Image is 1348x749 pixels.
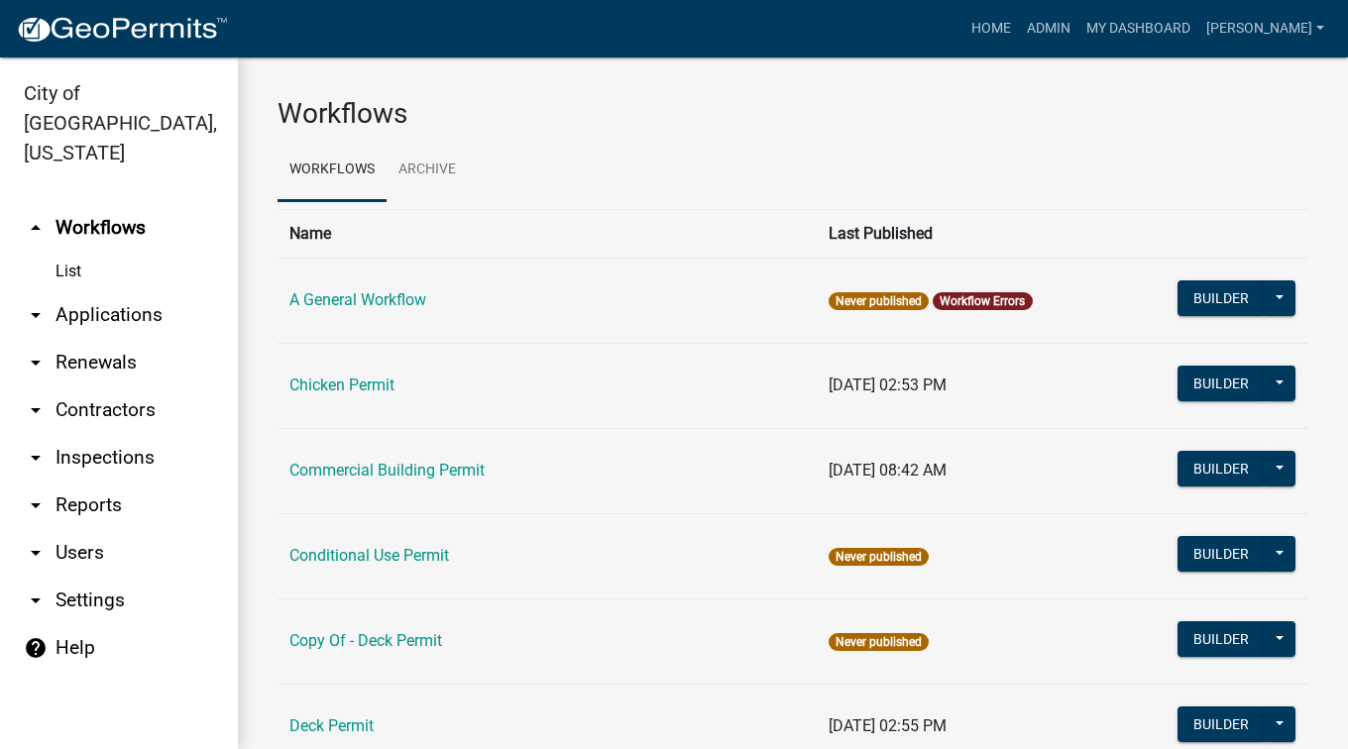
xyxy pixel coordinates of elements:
[817,209,1131,258] th: Last Published
[1178,621,1265,657] button: Builder
[1078,10,1198,48] a: My Dashboard
[829,548,929,566] span: Never published
[24,493,48,517] i: arrow_drop_down
[940,294,1025,308] a: Workflow Errors
[24,351,48,374] i: arrow_drop_down
[1178,536,1265,572] button: Builder
[1178,706,1265,742] button: Builder
[1198,10,1332,48] a: [PERSON_NAME]
[1178,451,1265,486] button: Builder
[1019,10,1078,48] a: Admin
[278,139,387,202] a: Workflows
[278,209,817,258] th: Name
[387,139,468,202] a: Archive
[24,588,48,612] i: arrow_drop_down
[24,636,48,660] i: help
[24,446,48,470] i: arrow_drop_down
[289,461,485,480] a: Commercial Building Permit
[829,461,947,480] span: [DATE] 08:42 AM
[829,375,947,394] span: [DATE] 02:53 PM
[24,541,48,565] i: arrow_drop_down
[24,398,48,422] i: arrow_drop_down
[963,10,1019,48] a: Home
[829,633,929,651] span: Never published
[289,375,394,394] a: Chicken Permit
[289,546,449,565] a: Conditional Use Permit
[24,216,48,240] i: arrow_drop_up
[289,290,426,309] a: A General Workflow
[278,97,1308,131] h3: Workflows
[24,303,48,327] i: arrow_drop_down
[289,716,374,735] a: Deck Permit
[829,716,947,735] span: [DATE] 02:55 PM
[1178,366,1265,401] button: Builder
[829,292,929,310] span: Never published
[1178,280,1265,316] button: Builder
[289,631,442,650] a: Copy Of - Deck Permit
